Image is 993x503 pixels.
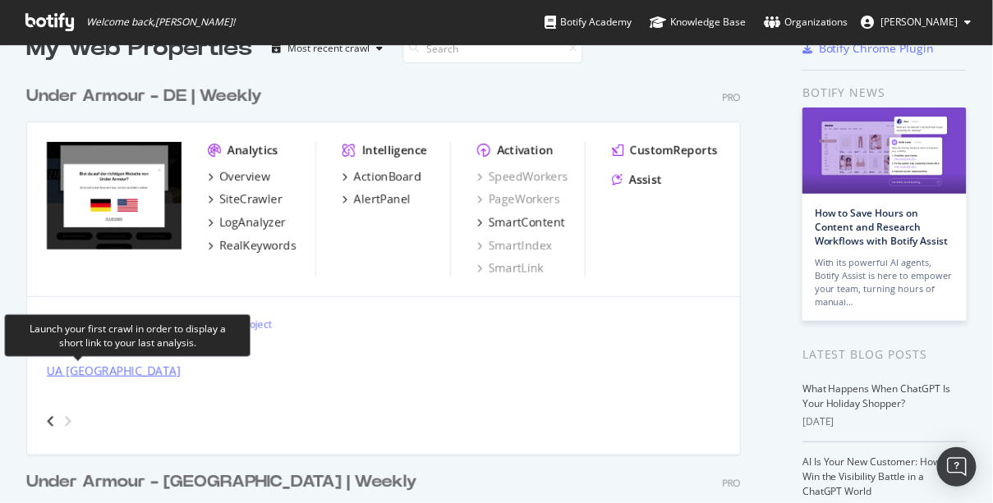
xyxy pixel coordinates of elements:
div: SiteCrawler [219,191,283,208]
div: RealKeywords [219,237,297,254]
a: SiteCrawler [208,191,283,208]
a: ActionBoard [342,168,421,185]
div: Under Armour - [GEOGRAPHIC_DATA] | Weekly [26,470,417,494]
div: My Web Properties [26,32,252,65]
a: RealKeywords [208,237,297,254]
a: SpeedWorkers [477,168,568,185]
div: Intelligence [362,142,427,158]
a: AI Is Your New Customer: How to Win the Visibility Battle in a ChatGPT World [802,455,953,498]
div: With its powerful AI agents, Botify Assist is here to empower your team, turning hours of manual… [815,256,954,309]
a: UA [GEOGRAPHIC_DATA] [47,363,181,379]
div: Under Armour - DE | Weekly [26,85,262,108]
div: Overview [219,168,270,185]
div: Activation [497,142,554,158]
div: Latest Blog Posts [802,345,967,364]
a: Overview [208,168,270,185]
div: Botify news [802,84,967,102]
a: CustomReports [612,142,718,158]
div: Knowledge Base [650,14,746,30]
div: Analytics [228,142,278,158]
div: angle-right [62,414,73,430]
div: Most recent crawl [287,43,370,53]
div: ActionBoard [354,168,421,185]
img: How to Save Hours on Content and Research Workflows with Botify Assist [802,107,967,194]
div: Assist [629,171,662,188]
button: [PERSON_NAME] [848,9,985,35]
a: LogAnalyzer [208,214,286,231]
div: Organizations [764,14,848,30]
a: Assist [612,171,662,188]
div: LogAnalyzer [219,214,286,231]
div: angle-left [40,409,62,435]
input: Search [402,34,583,63]
div: AlertPanel [354,191,411,208]
div: Botify Chrome Plugin [819,40,935,57]
div: Open Intercom Messenger [937,447,977,487]
div: Pro [722,476,741,490]
div: Botify Academy [545,14,632,30]
span: Welcome back, [PERSON_NAME] ! [86,16,235,29]
div: CustomReports [630,142,718,158]
div: Launch your first crawl in order to display a short link to your last analysis. [18,322,237,350]
img: www.underarmour.de [47,142,182,249]
a: Botify Chrome Plugin [802,40,935,57]
button: Most recent crawl [265,35,389,62]
a: What Happens When ChatGPT Is Your Holiday Shopper? [802,382,951,410]
a: Under Armour - DE | Weekly [26,85,269,108]
a: PageWorkers [477,191,560,208]
div: [DATE] [802,414,967,429]
a: SmartContent [477,214,565,231]
a: How to Save Hours on Content and Research Workflows with Botify Assist [815,206,949,248]
div: Pro [722,90,741,104]
a: SmartIndex [477,237,552,254]
a: SmartLink [477,260,544,277]
a: Under Armour - [GEOGRAPHIC_DATA] | Weekly [26,470,424,494]
div: SmartContent [489,214,565,231]
a: AlertPanel [342,191,411,208]
span: Sandra Drevet [881,15,959,29]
